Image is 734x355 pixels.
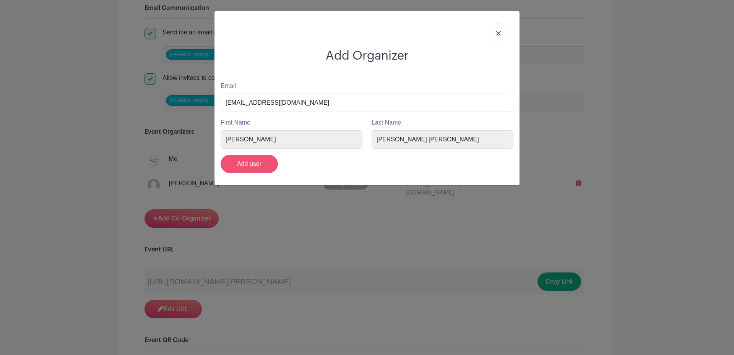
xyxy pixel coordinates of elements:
input: Add user [221,155,278,173]
label: Email [221,81,236,91]
label: Last Name [372,118,401,127]
img: close_button-5f87c8562297e5c2d7936805f587ecaba9071eb48480494691a3f1689db116b3.svg [496,31,501,36]
label: First Name [221,118,250,127]
h2: Add Organizer [221,49,513,63]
